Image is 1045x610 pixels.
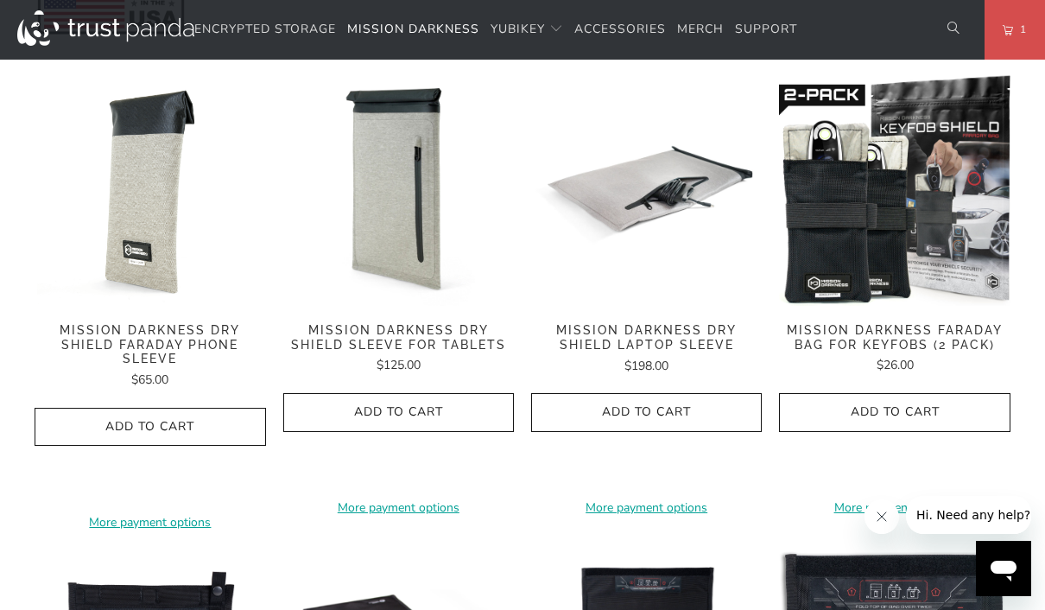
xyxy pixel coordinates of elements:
span: Add to Cart [549,405,744,420]
span: Add to Cart [797,405,991,420]
span: Support [735,21,797,37]
span: Add to Cart [53,420,247,435]
span: Mission Darkness Dry Shield Sleeve For Tablets [283,323,514,353]
a: Merch [677,10,724,50]
span: Mission Darkness [347,21,479,37]
span: $26.00 [877,357,914,373]
a: Mission Darkness Dry Shield Sleeve For Tablets Mission Darkness Dry Shield Sleeve For Tablets [283,74,514,305]
iframe: Close message [864,499,899,534]
img: Mission Darkness Dry Shield Faraday Phone Sleeve - Trust Panda [35,74,265,305]
iframe: Message from company [906,496,1031,534]
a: Support [735,10,797,50]
img: Mission Darkness Dry Shield Sleeve For Tablets [283,74,514,305]
button: Add to Cart [531,393,762,432]
a: More payment options [35,513,265,532]
span: $65.00 [131,372,168,388]
span: Encrypted Storage [194,21,336,37]
img: Mission Darkness Dry Shield Laptop Sleeve [531,74,762,306]
img: Trust Panda Australia [17,10,194,46]
span: Merch [677,21,724,37]
a: Mission Darkness [347,10,479,50]
a: Mission Darkness Dry Shield Laptop Sleeve Mission Darkness Dry Shield Laptop Sleeve [531,74,762,306]
button: Add to Cart [779,393,1010,432]
a: Mission Darkness Dry Shield Sleeve For Tablets $125.00 [283,323,514,376]
a: Accessories [574,10,666,50]
a: More payment options [779,499,1010,518]
a: Mission Darkness Faraday Bag for Keyfobs (2 pack) Mission Darkness Faraday Bag for Keyfobs (2 pack) [779,74,1010,305]
a: Mission Darkness Dry Shield Laptop Sleeve $198.00 [531,323,762,376]
a: More payment options [531,499,762,518]
span: $125.00 [377,357,421,373]
a: Encrypted Storage [194,10,336,50]
span: Accessories [574,21,666,37]
a: Mission Darkness Dry Shield Faraday Phone Sleeve - Trust Panda Mission Darkness Dry Shield Farada... [35,74,265,305]
a: More payment options [283,499,514,518]
nav: Translation missing: en.navigation.header.main_nav [194,10,797,50]
a: Mission Darkness Dry Shield Faraday Phone Sleeve $65.00 [35,323,265,391]
span: Add to Cart [301,405,496,420]
span: Mission Darkness Dry Shield Laptop Sleeve [531,323,762,353]
a: Mission Darkness Faraday Bag for Keyfobs (2 pack) $26.00 [779,323,1010,376]
span: $198.00 [624,358,668,374]
button: Add to Cart [283,393,514,432]
span: Mission Darkness Dry Shield Faraday Phone Sleeve [35,323,265,366]
span: YubiKey [491,21,545,37]
iframe: Button to launch messaging window [976,541,1031,596]
img: Mission Darkness Faraday Bag for Keyfobs (2 pack) [779,74,1010,305]
span: 1 [1013,20,1027,39]
button: Add to Cart [35,408,265,447]
span: Mission Darkness Faraday Bag for Keyfobs (2 pack) [779,323,1010,353]
summary: YubiKey [491,10,563,50]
